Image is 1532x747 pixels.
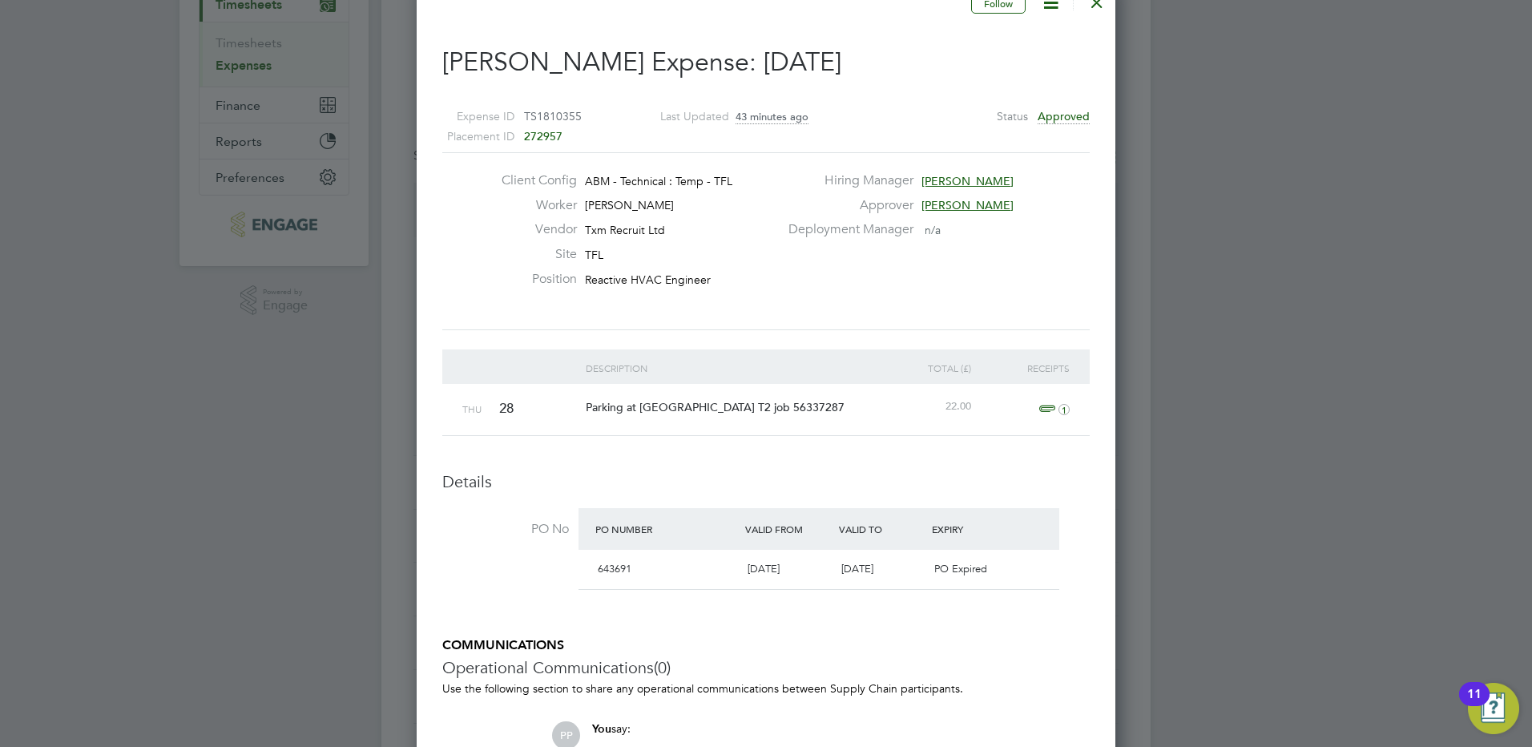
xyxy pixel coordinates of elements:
[499,400,514,417] span: 28
[442,637,1090,654] h5: COMMUNICATIONS
[934,562,987,575] span: PO Expired
[764,46,841,78] span: [DATE]
[585,198,674,212] span: [PERSON_NAME]
[779,197,913,214] label: Approver
[585,248,603,262] span: TFL
[489,246,577,263] label: Site
[585,223,665,237] span: Txm Recruit Ltd
[422,107,514,127] label: Expense ID
[489,172,577,189] label: Client Config
[1038,109,1090,124] span: Approved
[637,107,729,127] label: Last Updated
[582,349,877,386] div: Description
[841,562,873,575] span: [DATE]
[928,515,1022,543] div: Expiry
[877,349,975,386] div: Total (£)
[921,174,1014,188] span: [PERSON_NAME]
[585,273,711,287] span: Reactive HVAC Engineer
[835,515,929,543] div: Valid To
[748,562,780,575] span: [DATE]
[779,172,913,189] label: Hiring Manager
[1467,694,1482,715] div: 11
[975,349,1074,386] div: Receipts
[524,109,582,123] span: TS1810355
[736,110,808,124] span: 43 minutes ago
[921,198,1014,212] span: [PERSON_NAME]
[598,562,631,575] span: 643691
[442,46,1090,79] h2: [PERSON_NAME] Expense:
[925,223,941,237] span: n/a
[442,521,569,538] label: PO No
[489,221,577,238] label: Vendor
[592,722,611,736] span: You
[524,129,562,143] span: 272957
[489,271,577,288] label: Position
[654,657,671,678] span: (0)
[945,399,971,413] span: 22.00
[586,400,845,414] span: Parking at [GEOGRAPHIC_DATA] T2 job 56337287
[585,174,732,188] span: ABM - Technical : Temp - TFL
[422,127,514,147] label: Placement ID
[591,515,741,543] div: PO Number
[462,402,482,415] span: Thu
[1468,683,1519,734] button: Open Resource Center, 11 new notifications
[1058,404,1070,415] i: 1
[442,471,1090,492] h3: Details
[442,681,1090,696] p: Use the following section to share any operational communications between Supply Chain participants.
[779,221,913,238] label: Deployment Manager
[997,107,1028,127] label: Status
[741,515,835,543] div: Valid From
[489,197,577,214] label: Worker
[442,657,1090,678] h3: Operational Communications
